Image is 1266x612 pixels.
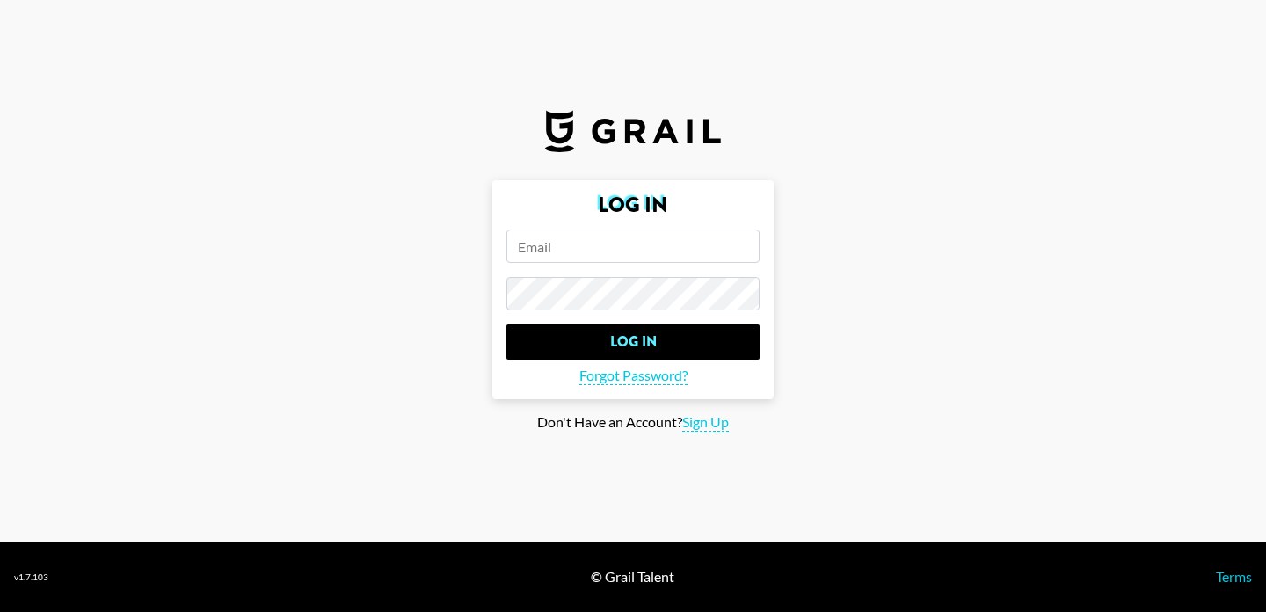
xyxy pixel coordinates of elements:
[1216,568,1252,585] a: Terms
[506,229,760,263] input: Email
[579,367,688,385] span: Forgot Password?
[14,413,1252,432] div: Don't Have an Account?
[14,572,48,583] div: v 1.7.103
[506,194,760,215] h2: Log In
[506,324,760,360] input: Log In
[545,110,721,152] img: Grail Talent Logo
[682,413,729,432] span: Sign Up
[591,568,674,586] div: © Grail Talent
